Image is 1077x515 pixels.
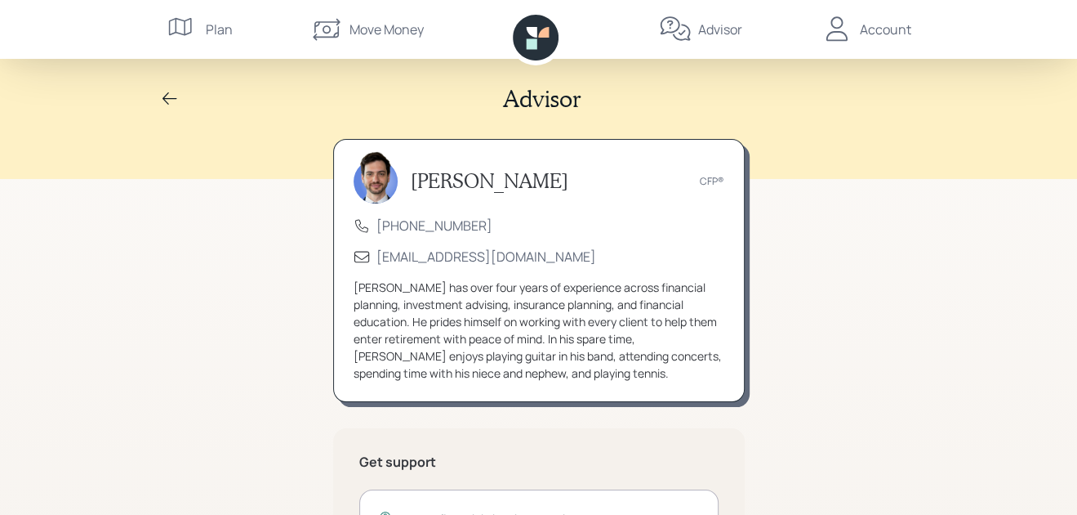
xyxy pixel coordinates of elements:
div: CFP® [700,174,724,189]
div: Plan [206,20,233,39]
h3: [PERSON_NAME] [411,169,568,193]
div: [PERSON_NAME] has over four years of experience across financial planning, investment advising, i... [354,279,724,382]
a: [EMAIL_ADDRESS][DOMAIN_NAME] [376,248,596,266]
h5: Get support [359,455,719,470]
div: Account [860,20,911,39]
div: Advisor [698,20,742,39]
img: jonah-coleman-headshot.png [354,151,398,204]
h2: Advisor [503,85,581,113]
div: Move Money [349,20,424,39]
a: [PHONE_NUMBER] [376,217,492,235]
